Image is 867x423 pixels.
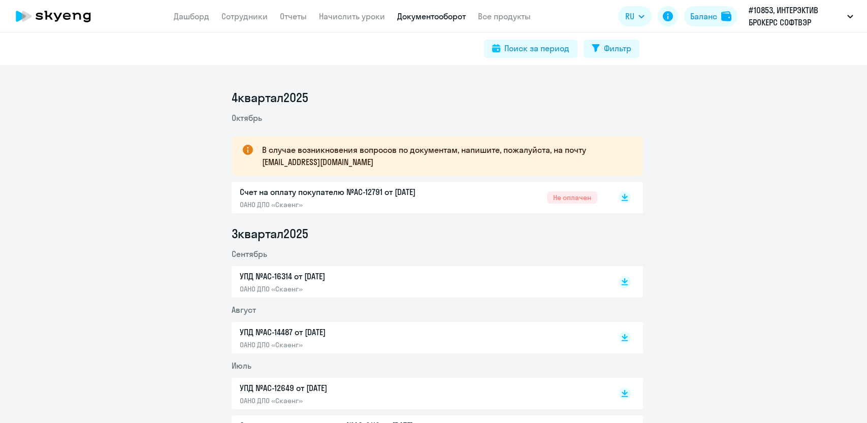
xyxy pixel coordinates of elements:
[232,305,256,315] span: Август
[240,326,453,338] p: УПД №AC-14487 от [DATE]
[240,186,597,209] a: Счет на оплату покупателю №AC-12791 от [DATE]ОАНО ДПО «Скаенг»Не оплачен
[232,113,262,123] span: Октябрь
[504,42,569,54] div: Поиск за период
[232,225,643,242] li: 3 квартал 2025
[232,89,643,106] li: 4 квартал 2025
[280,11,307,21] a: Отчеты
[625,10,634,22] span: RU
[319,11,385,21] a: Начислить уроки
[397,11,466,21] a: Документооборот
[240,382,453,394] p: УПД №AC-12649 от [DATE]
[240,186,453,198] p: Счет на оплату покупателю №AC-12791 от [DATE]
[484,40,577,58] button: Поиск за период
[547,191,597,204] span: Не оплачен
[749,4,843,28] p: #10853, ИНТЕРЭКТИВ БРОКЕРС СОФТВЭР СЕРВИСИЗ РУС, ООО
[584,40,639,58] button: Фильтр
[232,361,251,371] span: Июль
[240,382,597,405] a: УПД №AC-12649 от [DATE]ОАНО ДПО «Скаенг»
[240,270,597,294] a: УПД №AC-16314 от [DATE]ОАНО ДПО «Скаенг»
[221,11,268,21] a: Сотрудники
[174,11,209,21] a: Дашборд
[240,200,453,209] p: ОАНО ДПО «Скаенг»
[262,144,625,168] p: В случае возникновения вопросов по документам, напишите, пожалуйста, на почту [EMAIL_ADDRESS][DOM...
[240,270,453,282] p: УПД №AC-16314 от [DATE]
[240,396,453,405] p: ОАНО ДПО «Скаенг»
[721,11,731,21] img: balance
[232,249,267,259] span: Сентябрь
[744,4,858,28] button: #10853, ИНТЕРЭКТИВ БРОКЕРС СОФТВЭР СЕРВИСИЗ РУС, ООО
[690,10,717,22] div: Баланс
[604,42,631,54] div: Фильтр
[618,6,652,26] button: RU
[478,11,531,21] a: Все продукты
[684,6,737,26] button: Балансbalance
[240,340,453,349] p: ОАНО ДПО «Скаенг»
[240,284,453,294] p: ОАНО ДПО «Скаенг»
[240,326,597,349] a: УПД №AC-14487 от [DATE]ОАНО ДПО «Скаенг»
